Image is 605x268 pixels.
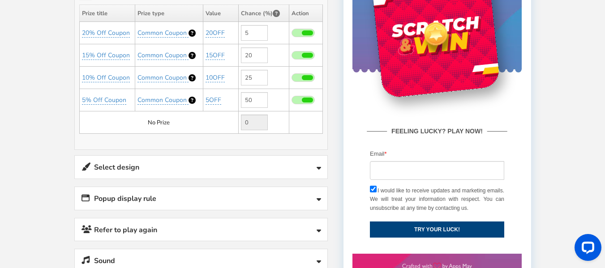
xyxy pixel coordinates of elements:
span: Common Coupon [137,96,187,104]
input: Value not editable [241,115,268,130]
a: Common Coupon [137,29,189,38]
input: I would like to receive updates and marketing emails. We will treat your information with respect... [17,249,24,255]
th: Action [289,5,322,22]
a: Common Coupon [137,96,189,105]
a: 10OFF [206,73,225,82]
a: Select design [75,156,327,179]
span: Common Coupon [137,73,187,82]
a: 15OFF [206,51,225,60]
a: 5% Off Coupon [82,96,126,105]
span: Common Coupon [137,29,187,37]
th: Prize title [79,5,135,22]
a: 20OFF [206,29,225,38]
iframe: LiveChat chat widget [567,230,605,268]
th: Chance (%) [238,5,289,22]
a: 10% Off Coupon [82,73,130,82]
strong: FEELING LUCKY? PLAY NOW! [34,189,135,199]
a: Popup display rule [75,187,327,210]
a: Common Coupon [137,51,189,60]
a: Refer to play again [75,218,327,241]
label: Email [17,213,34,222]
th: Prize type [135,5,203,22]
a: 5OFF [206,96,221,105]
a: 20% Off Coupon [82,29,130,38]
th: Value [203,5,238,22]
a: 15% Off Coupon [82,51,130,60]
a: Common Coupon [137,73,189,82]
a: click here [137,3,160,9]
td: No Prize [79,111,238,134]
span: Common Coupon [137,51,187,60]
